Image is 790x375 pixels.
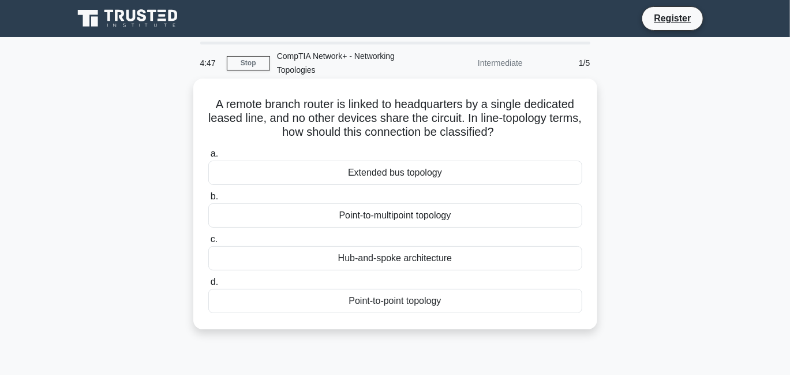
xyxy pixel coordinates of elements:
span: d. [211,277,218,287]
div: CompTIA Network+ - Networking Topologies [270,44,429,81]
div: Point-to-multipoint topology [208,203,582,228]
div: 1/5 [530,51,597,75]
a: Stop [227,56,270,70]
span: c. [211,234,218,244]
div: Extended bus topology [208,161,582,185]
a: Register [647,11,698,25]
div: Point-to-point topology [208,289,582,313]
span: b. [211,191,218,201]
span: a. [211,148,218,158]
h5: A remote branch router is linked to headquarters by a single dedicated leased line, and no other ... [207,97,583,140]
div: Hub-and-spoke architecture [208,246,582,270]
div: 4:47 [193,51,227,75]
div: Intermediate [429,51,530,75]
